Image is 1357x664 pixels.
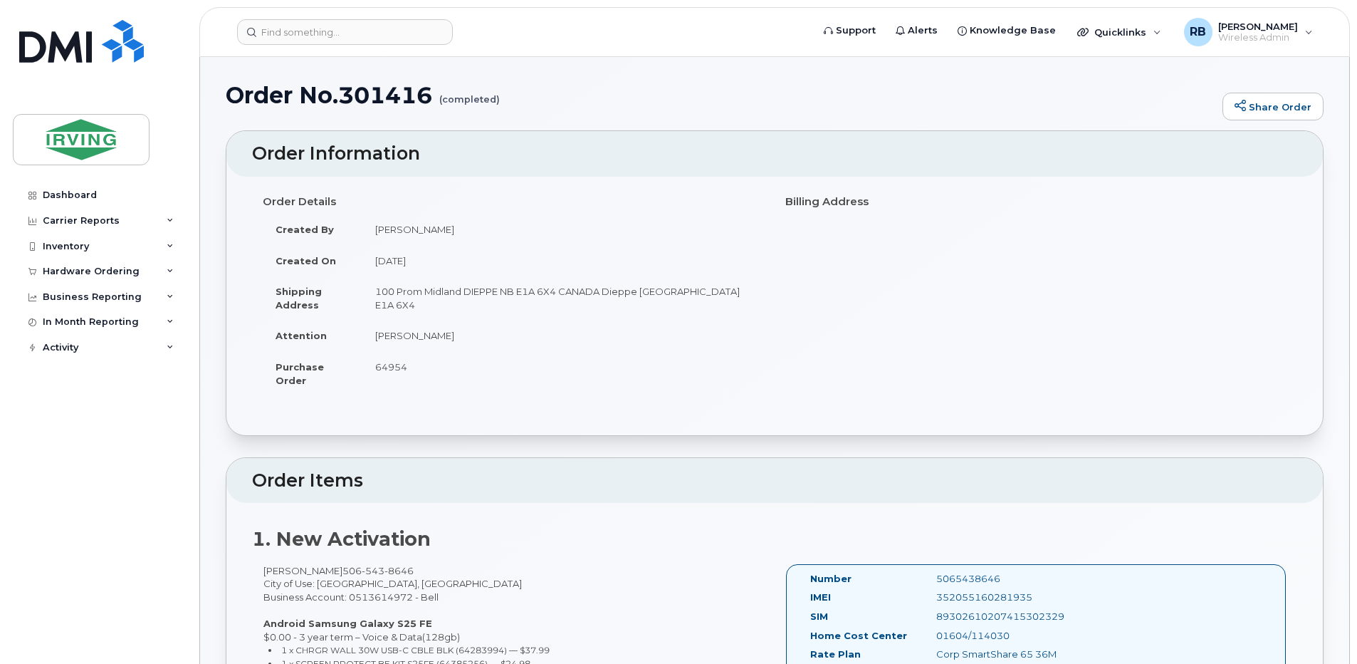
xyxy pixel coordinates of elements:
strong: Shipping Address [276,286,322,311]
td: [DATE] [362,245,764,276]
small: 1 x CHRGR WALL 30W USB-C CBLE BLK (64283994) — $37.99 [281,645,550,655]
h1: Order No.301416 [226,83,1215,108]
h4: Order Details [263,196,764,208]
h4: Billing Address [785,196,1287,208]
strong: Android Samsung Galaxy S25 FE [263,618,432,629]
td: [PERSON_NAME] [362,320,764,351]
strong: Purchase Order [276,361,324,386]
small: (completed) [439,83,500,105]
strong: Created On [276,255,336,266]
div: Corp SmartShare 65 36M [926,648,1102,661]
h2: Order Items [252,471,1297,491]
span: 64954 [375,361,407,373]
td: 100 Prom Midland DIEPPE NB E1A 6X4 CANADA Dieppe [GEOGRAPHIC_DATA] E1A 6X4 [362,276,764,320]
div: 352055160281935 [926,591,1102,604]
div: 89302610207415302329 [926,610,1102,623]
td: [PERSON_NAME] [362,214,764,245]
span: 543 [362,565,384,576]
label: Rate Plan [810,648,861,661]
div: 01604/114030 [926,629,1102,643]
span: 506 [342,565,414,576]
h2: Order Information [252,144,1297,164]
span: 8646 [384,565,414,576]
label: IMEI [810,591,831,604]
div: 5065438646 [926,572,1102,586]
strong: Attention [276,330,327,341]
a: Share Order [1222,93,1324,121]
label: SIM [810,610,828,623]
label: Number [810,572,852,586]
strong: Created By [276,224,334,235]
label: Home Cost Center [810,629,907,643]
strong: 1. New Activation [252,527,431,551]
